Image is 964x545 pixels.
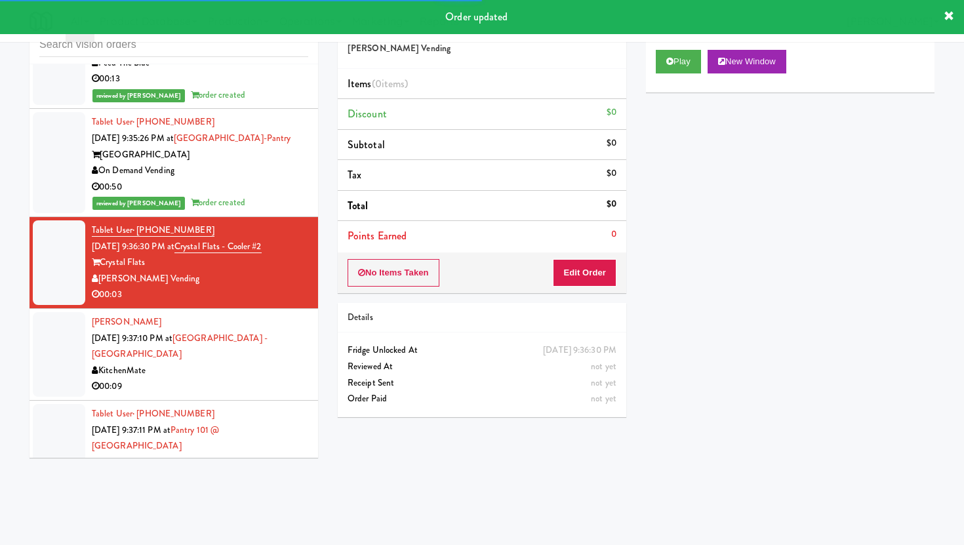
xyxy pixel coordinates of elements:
div: [GEOGRAPHIC_DATA] [92,147,308,163]
a: [GEOGRAPHIC_DATA]-Pantry [174,132,291,144]
span: reviewed by [PERSON_NAME] [92,197,185,210]
div: [DATE] 9:36:30 PM [543,342,616,359]
span: order created [191,196,245,209]
span: [DATE] 9:35:26 PM at [92,132,174,144]
input: Search vision orders [39,33,308,57]
a: [GEOGRAPHIC_DATA] - [GEOGRAPHIC_DATA] [92,332,268,361]
a: Tablet User· [PHONE_NUMBER] [92,224,214,237]
div: On Demand Vending [92,163,308,179]
span: Total [348,198,369,213]
span: not yet [591,360,616,373]
li: Tablet User· [PHONE_NUMBER][DATE] 9:35:26 PM at[GEOGRAPHIC_DATA]-Pantry[GEOGRAPHIC_DATA]On Demand... [30,109,318,217]
span: Points Earned [348,228,407,243]
div: Details [348,310,616,326]
span: [DATE] 9:37:10 PM at [92,332,172,344]
button: Edit Order [553,259,616,287]
span: · [PHONE_NUMBER] [132,115,214,128]
a: Tablet User· [PHONE_NUMBER] [92,407,214,420]
div: Reviewed At [348,359,616,375]
span: Discount [348,106,387,121]
ng-pluralize: items [382,76,405,91]
button: Play [656,50,701,73]
div: Order Paid [348,391,616,407]
span: not yet [591,376,616,389]
span: (0 ) [372,76,409,91]
li: [PERSON_NAME][DATE] 9:37:10 PM at[GEOGRAPHIC_DATA] - [GEOGRAPHIC_DATA]KitchenMate00:09 [30,309,318,401]
li: Tablet User· [PHONE_NUMBER][DATE] 9:36:30 PM atCrystal Flats - Cooler #2Crystal Flats[PERSON_NAME... [30,217,318,309]
span: Items [348,76,408,91]
span: Order updated [445,9,508,24]
li: Tablet User· [PHONE_NUMBER][DATE] 9:37:11 PM atPantry 101 @ [GEOGRAPHIC_DATA]Sentral ScottsdalePh... [30,401,318,509]
span: order created [191,89,245,101]
span: Tax [348,167,361,182]
div: 0 [611,226,616,243]
div: Fridge Unlocked At [348,342,616,359]
span: · [PHONE_NUMBER] [132,224,214,236]
a: [PERSON_NAME] [92,315,161,328]
button: No Items Taken [348,259,439,287]
div: $0 [607,104,616,121]
div: $0 [607,165,616,182]
span: [DATE] 9:37:11 PM at [92,424,171,436]
div: [PERSON_NAME] Vending [92,271,308,287]
div: Crystal Flats [92,254,308,271]
div: 00:09 [92,378,308,395]
div: Sentral Scottsdale [92,454,308,471]
span: · [PHONE_NUMBER] [132,407,214,420]
span: [DATE] 9:36:30 PM at [92,240,174,252]
div: KitchenMate [92,363,308,379]
span: reviewed by [PERSON_NAME] [92,89,185,102]
div: Receipt Sent [348,375,616,392]
div: 00:50 [92,179,308,195]
div: 00:13 [92,71,308,87]
a: Tablet User· [PHONE_NUMBER] [92,115,214,128]
div: $0 [607,135,616,151]
a: Crystal Flats - Cooler #2 [174,240,262,253]
div: $0 [607,196,616,212]
span: Subtotal [348,137,385,152]
span: not yet [591,392,616,405]
button: New Window [708,50,786,73]
div: 00:03 [92,287,308,303]
h5: [PERSON_NAME] Vending [348,44,616,54]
